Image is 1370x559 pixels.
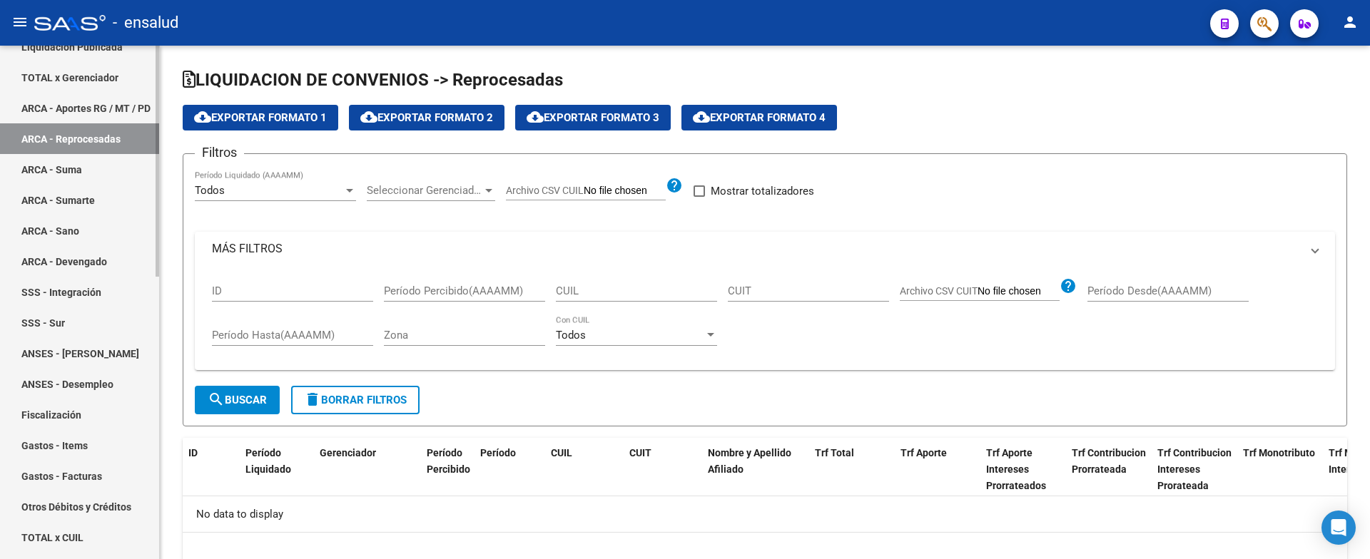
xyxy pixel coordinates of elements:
[195,386,280,414] button: Buscar
[183,438,240,501] datatable-header-cell: ID
[245,447,291,475] span: Período Liquidado
[681,105,837,130] button: Exportar Formato 4
[978,285,1060,298] input: Archivo CSV CUIT
[1243,447,1315,458] span: Trf Monotributo
[195,266,1335,371] div: MÁS FILTROS
[693,111,826,124] span: Exportar Formato 4
[480,447,516,458] span: Período
[195,184,225,197] span: Todos
[11,14,29,31] mat-icon: menu
[183,105,338,130] button: Exportar Formato 1
[183,70,563,90] span: LIQUIDACION DE CONVENIOS -> Reprocesadas
[980,438,1066,501] datatable-header-cell: Trf Aporte Intereses Prorrateados
[515,105,671,130] button: Exportar Formato 3
[1060,277,1077,294] mat-icon: help
[314,438,421,501] datatable-header-cell: Gerenciador
[711,183,814,200] span: Mostrar totalizadores
[666,177,683,194] mat-icon: help
[551,447,572,458] span: CUIL
[815,447,854,458] span: Trf Total
[1152,438,1237,501] datatable-header-cell: Trf Contribucion Intereses Prorateada
[629,447,651,458] span: CUIT
[421,438,475,501] datatable-header-cell: Período Percibido
[895,438,980,501] datatable-header-cell: Trf Aporte
[183,496,1347,532] div: No data to display
[208,391,225,408] mat-icon: search
[708,447,791,475] span: Nombre y Apellido Afiliado
[545,438,624,501] datatable-header-cell: CUIL
[195,143,244,163] h3: Filtros
[195,232,1335,266] mat-expansion-panel-header: MÁS FILTROS
[506,185,584,196] span: Archivo CSV CUIL
[1157,447,1232,491] span: Trf Contribucion Intereses Prorateada
[291,386,420,414] button: Borrar Filtros
[702,438,809,501] datatable-header-cell: Nombre y Apellido Afiliado
[556,329,586,342] span: Todos
[349,105,504,130] button: Exportar Formato 2
[527,111,659,124] span: Exportar Formato 3
[304,391,321,408] mat-icon: delete
[304,394,407,406] span: Borrar Filtros
[360,111,493,124] span: Exportar Formato 2
[900,285,978,297] span: Archivo CSV CUIT
[1321,511,1356,545] div: Open Intercom Messenger
[320,447,376,458] span: Gerenciador
[427,447,470,475] span: Período Percibido
[900,447,947,458] span: Trf Aporte
[693,108,710,125] mat-icon: cloud_download
[624,438,702,501] datatable-header-cell: CUIT
[194,111,327,124] span: Exportar Formato 1
[986,447,1046,491] span: Trf Aporte Intereses Prorrateados
[1072,447,1146,475] span: Trf Contribucion Prorrateada
[212,241,1301,257] mat-panel-title: MÁS FILTROS
[113,7,178,39] span: - ensalud
[1066,438,1152,501] datatable-header-cell: Trf Contribucion Prorrateada
[194,108,211,125] mat-icon: cloud_download
[1237,438,1323,501] datatable-header-cell: Trf Monotributo
[584,185,666,198] input: Archivo CSV CUIL
[1341,14,1359,31] mat-icon: person
[809,438,895,501] datatable-header-cell: Trf Total
[188,447,198,458] span: ID
[527,108,544,125] mat-icon: cloud_download
[240,438,293,501] datatable-header-cell: Período Liquidado
[360,108,377,125] mat-icon: cloud_download
[208,394,267,406] span: Buscar
[475,438,524,501] datatable-header-cell: Período
[367,184,482,197] span: Seleccionar Gerenciador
